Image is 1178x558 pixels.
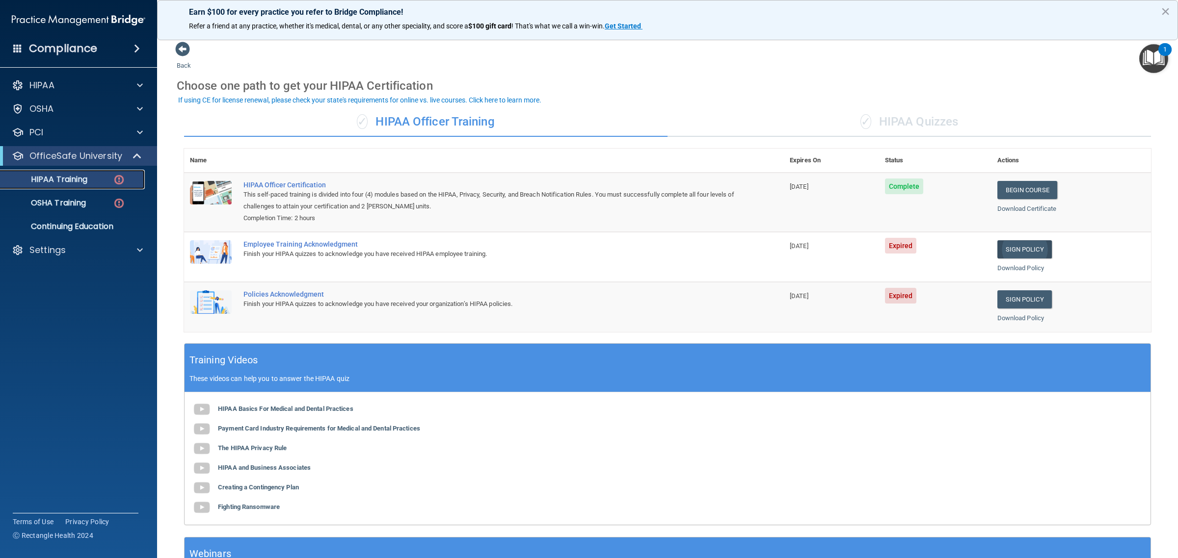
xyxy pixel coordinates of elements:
div: Choose one path to get your HIPAA Certification [177,72,1158,100]
h4: Compliance [29,42,97,55]
img: gray_youtube_icon.38fcd6cc.png [192,439,212,458]
b: Creating a Contingency Plan [218,483,299,491]
b: The HIPAA Privacy Rule [218,444,287,452]
button: Close [1161,3,1170,19]
img: gray_youtube_icon.38fcd6cc.png [192,478,212,498]
p: OSHA Training [6,198,86,208]
div: Completion Time: 2 hours [243,212,735,224]
th: Name [184,149,238,173]
a: Download Policy [997,314,1044,322]
a: Begin Course [997,181,1057,199]
div: If using CE for license renewal, please check your state's requirements for online vs. live cours... [178,97,541,103]
b: Fighting Ransomware [218,503,280,510]
strong: Get Started [605,22,641,30]
p: OfficeSafe University [29,150,122,162]
p: OSHA [29,103,54,115]
a: OSHA [12,103,143,115]
div: Employee Training Acknowledgment [243,240,735,248]
a: Sign Policy [997,240,1052,258]
span: Ⓒ Rectangle Health 2024 [13,531,93,540]
p: Continuing Education [6,222,140,231]
a: Sign Policy [997,290,1052,308]
img: gray_youtube_icon.38fcd6cc.png [192,498,212,517]
b: HIPAA and Business Associates [218,464,311,471]
strong: $100 gift card [468,22,511,30]
span: Complete [885,178,924,194]
p: Settings [29,244,66,256]
button: If using CE for license renewal, please check your state's requirements for online vs. live cours... [177,95,543,105]
th: Actions [991,149,1151,173]
div: Finish your HIPAA quizzes to acknowledge you have received your organization’s HIPAA policies. [243,298,735,310]
img: danger-circle.6113f641.png [113,174,125,186]
span: [DATE] [790,242,808,250]
a: OfficeSafe University [12,150,142,162]
b: Payment Card Industry Requirements for Medical and Dental Practices [218,425,420,432]
p: PCI [29,127,43,138]
a: PCI [12,127,143,138]
div: This self-paced training is divided into four (4) modules based on the HIPAA, Privacy, Security, ... [243,189,735,212]
a: Download Certificate [997,205,1057,212]
div: Finish your HIPAA quizzes to acknowledge you have received HIPAA employee training. [243,248,735,260]
p: Earn $100 for every practice you refer to Bridge Compliance! [189,7,1146,17]
a: Download Policy [997,264,1044,272]
a: HIPAA [12,79,143,91]
div: 1 [1163,50,1167,62]
a: Terms of Use [13,517,54,527]
span: ✓ [860,114,871,129]
img: gray_youtube_icon.38fcd6cc.png [192,458,212,478]
th: Status [879,149,991,173]
h5: Training Videos [189,352,258,369]
span: [DATE] [790,292,808,300]
th: Expires On [784,149,879,173]
img: PMB logo [12,10,145,30]
a: Privacy Policy [65,517,109,527]
img: gray_youtube_icon.38fcd6cc.png [192,419,212,439]
span: ✓ [357,114,368,129]
div: HIPAA Officer Training [184,107,668,137]
a: Back [177,50,191,69]
span: ! That's what we call a win-win. [511,22,605,30]
button: Open Resource Center, 1 new notification [1139,44,1168,73]
p: These videos can help you to answer the HIPAA quiz [189,375,1146,382]
a: Get Started [605,22,643,30]
b: HIPAA Basics For Medical and Dental Practices [218,405,353,412]
span: [DATE] [790,183,808,190]
p: HIPAA Training [6,175,87,184]
img: gray_youtube_icon.38fcd6cc.png [192,400,212,419]
p: HIPAA [29,79,54,91]
a: HIPAA Officer Certification [243,181,735,189]
a: Settings [12,244,143,256]
span: Refer a friend at any practice, whether it's medical, dental, or any other speciality, and score a [189,22,468,30]
div: Policies Acknowledgment [243,290,735,298]
span: Expired [885,288,917,304]
img: danger-circle.6113f641.png [113,197,125,209]
span: Expired [885,238,917,254]
div: HIPAA Quizzes [668,107,1151,137]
